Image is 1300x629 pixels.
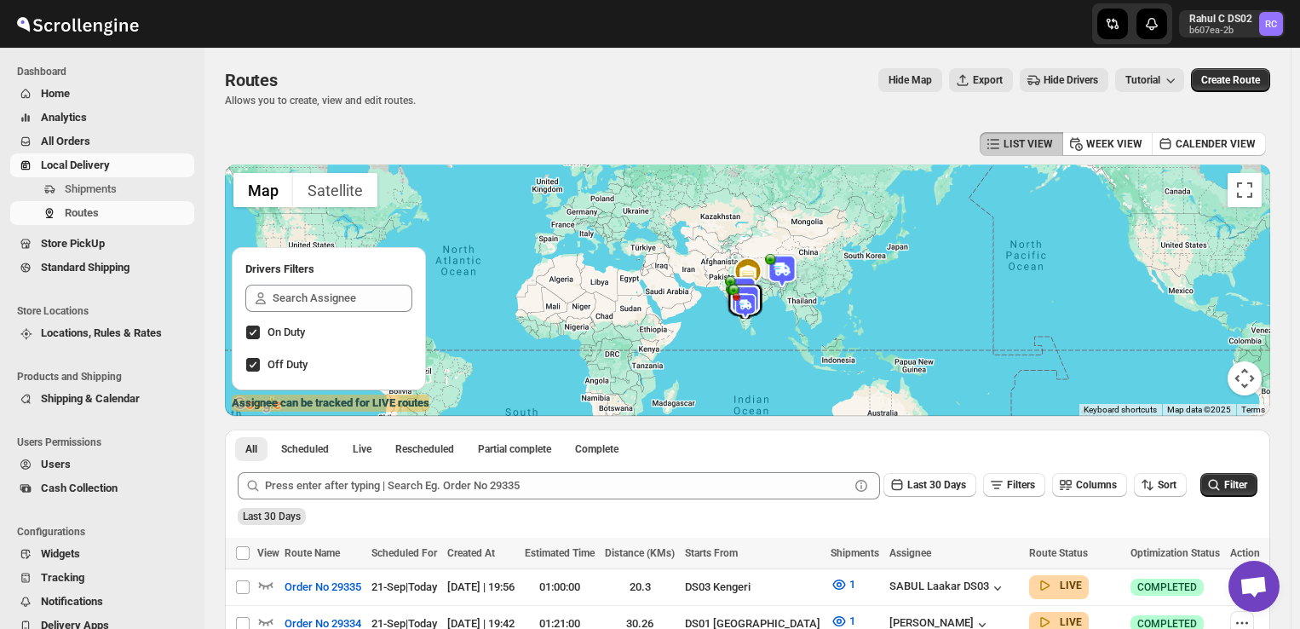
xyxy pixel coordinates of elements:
[605,547,675,559] span: Distance (KMs)
[1189,12,1252,26] p: Rahul C DS02
[65,206,99,219] span: Routes
[478,442,551,456] span: Partial complete
[1158,479,1176,491] span: Sort
[1044,73,1098,87] span: Hide Drivers
[41,111,87,124] span: Analytics
[849,578,855,591] span: 1
[285,579,361,596] span: Order No 29335
[1115,68,1184,92] button: Tutorial
[245,442,257,456] span: All
[245,261,412,278] h2: Drivers Filters
[1004,137,1053,151] span: LIST VIEW
[1167,405,1231,414] span: Map data ©2025
[1036,577,1082,594] button: LIVE
[10,387,194,411] button: Shipping & Calendar
[1029,547,1088,559] span: Route Status
[820,571,866,598] button: 1
[1152,132,1266,156] button: CALENDER VIEW
[17,65,196,78] span: Dashboard
[274,574,371,601] button: Order No 29335
[10,542,194,566] button: Widgets
[1020,68,1108,92] button: Hide Drivers
[1137,580,1197,594] span: COMPLETED
[1200,473,1257,497] button: Filter
[17,304,196,318] span: Store Locations
[273,285,412,312] input: Search Assignee
[10,566,194,590] button: Tracking
[1228,173,1262,207] button: Toggle fullscreen view
[257,547,279,559] span: View
[1189,26,1252,36] p: b607ea-2b
[232,395,429,412] label: Assignee can be tracked for LIVE routes
[889,547,931,559] span: Assignee
[1176,137,1256,151] span: CALENDER VIEW
[371,547,437,559] span: Scheduled For
[1007,479,1035,491] span: Filters
[605,579,675,596] div: 20.3
[525,547,595,559] span: Estimated Time
[1259,12,1283,36] span: Rahul C DS02
[265,472,849,499] input: Press enter after typing | Search Eg. Order No 29335
[229,394,285,416] a: Open this area in Google Maps (opens a new window)
[10,106,194,130] button: Analytics
[907,479,966,491] span: Last 30 Days
[10,476,194,500] button: Cash Collection
[1130,547,1220,559] span: Optimization Status
[41,482,118,494] span: Cash Collection
[1224,479,1247,491] span: Filter
[14,3,141,45] img: ScrollEngine
[1060,616,1082,628] b: LIVE
[267,358,308,371] span: Off Duty
[371,580,437,593] span: 21-Sep | Today
[10,453,194,476] button: Users
[41,261,129,274] span: Standard Shipping
[41,326,162,339] span: Locations, Rules & Rates
[1060,580,1082,591] b: LIVE
[285,547,340,559] span: Route Name
[17,525,196,539] span: Configurations
[685,579,820,596] div: DS03 Kengeri
[447,579,515,596] div: [DATE] | 19:56
[41,87,70,100] span: Home
[889,580,1006,597] button: SABUL Laakar DS03
[65,182,117,195] span: Shipments
[1134,473,1187,497] button: Sort
[225,70,278,90] span: Routes
[1125,74,1160,87] span: Tutorial
[447,547,495,559] span: Created At
[10,130,194,153] button: All Orders
[1265,19,1277,30] text: RC
[17,370,196,384] span: Products and Shipping
[1241,405,1265,414] a: Terms (opens in new tab)
[395,442,454,456] span: Rescheduled
[41,571,84,584] span: Tracking
[1228,361,1262,395] button: Map camera controls
[889,73,932,87] span: Hide Map
[1230,547,1260,559] span: Action
[1062,132,1153,156] button: WEEK VIEW
[41,547,80,560] span: Widgets
[831,547,879,559] span: Shipments
[685,547,738,559] span: Starts From
[949,68,1013,92] button: Export
[525,579,595,596] div: 01:00:00
[233,173,293,207] button: Show street map
[1084,404,1157,416] button: Keyboard shortcuts
[1191,68,1270,92] button: Create Route
[973,73,1003,87] span: Export
[10,177,194,201] button: Shipments
[41,595,103,608] span: Notifications
[267,326,305,338] span: On Duty
[243,511,301,522] span: Last 30 Days
[983,473,1045,497] button: Filters
[878,68,942,92] button: Map action label
[1228,561,1280,612] div: Open chat
[1076,479,1117,491] span: Columns
[235,437,267,461] button: All routes
[575,442,618,456] span: Complete
[1052,473,1127,497] button: Columns
[41,458,71,470] span: Users
[980,132,1063,156] button: LIST VIEW
[41,237,105,250] span: Store PickUp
